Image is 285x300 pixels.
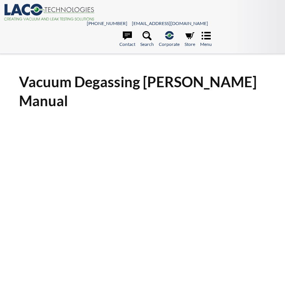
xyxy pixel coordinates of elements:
[132,20,208,26] a: [EMAIL_ADDRESS][DOMAIN_NAME]
[159,41,180,48] span: Corporate
[87,20,127,26] a: [PHONE_NUMBER]
[140,31,154,48] a: Search
[185,31,195,48] a: Store
[200,31,212,48] a: Menu
[19,72,266,110] h1: Vacuum Degassing [PERSON_NAME] Manual
[119,31,135,48] a: Contact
